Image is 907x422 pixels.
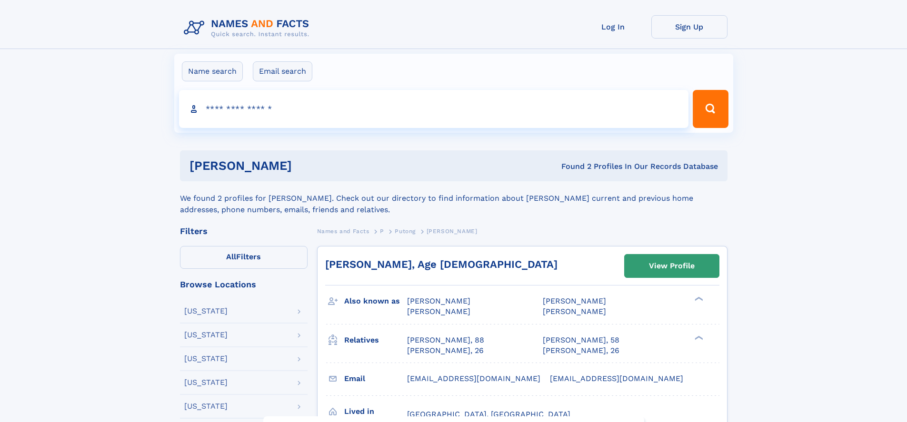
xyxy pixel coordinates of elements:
h3: Lived in [344,403,407,420]
a: Names and Facts [317,225,369,237]
h3: Relatives [344,332,407,348]
button: Search Button [693,90,728,128]
div: Browse Locations [180,280,308,289]
input: search input [179,90,689,128]
span: [PERSON_NAME] [407,296,470,305]
div: [US_STATE] [184,331,228,339]
span: [EMAIL_ADDRESS][DOMAIN_NAME] [550,374,683,383]
div: [US_STATE] [184,402,228,410]
a: P [380,225,384,237]
div: View Profile [649,255,695,277]
div: Filters [180,227,308,236]
a: [PERSON_NAME], 26 [407,345,484,356]
span: [PERSON_NAME] [407,307,470,316]
img: Logo Names and Facts [180,15,317,41]
a: Log In [575,15,651,39]
div: Found 2 Profiles In Our Records Database [427,161,718,172]
a: [PERSON_NAME], 26 [543,345,619,356]
a: [PERSON_NAME], 88 [407,335,484,345]
h1: [PERSON_NAME] [189,160,427,172]
span: [PERSON_NAME] [543,296,606,305]
span: [EMAIL_ADDRESS][DOMAIN_NAME] [407,374,540,383]
div: ❯ [692,334,704,341]
div: [US_STATE] [184,355,228,363]
label: Name search [182,61,243,81]
label: Email search [253,61,312,81]
h3: Email [344,371,407,387]
div: ❯ [692,296,704,302]
span: All [226,252,236,261]
a: Putong [395,225,416,237]
a: [PERSON_NAME], Age [DEMOGRAPHIC_DATA] [325,258,558,270]
a: Sign Up [651,15,728,39]
div: [US_STATE] [184,307,228,315]
div: We found 2 profiles for [PERSON_NAME]. Check out our directory to find information about [PERSON_... [180,181,728,216]
span: P [380,228,384,235]
span: Putong [395,228,416,235]
h3: Also known as [344,293,407,309]
span: [PERSON_NAME] [427,228,478,235]
div: [US_STATE] [184,379,228,386]
a: [PERSON_NAME], 58 [543,335,619,345]
a: View Profile [625,255,719,277]
span: [GEOGRAPHIC_DATA], [GEOGRAPHIC_DATA] [407,410,570,419]
span: [PERSON_NAME] [543,307,606,316]
label: Filters [180,246,308,269]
